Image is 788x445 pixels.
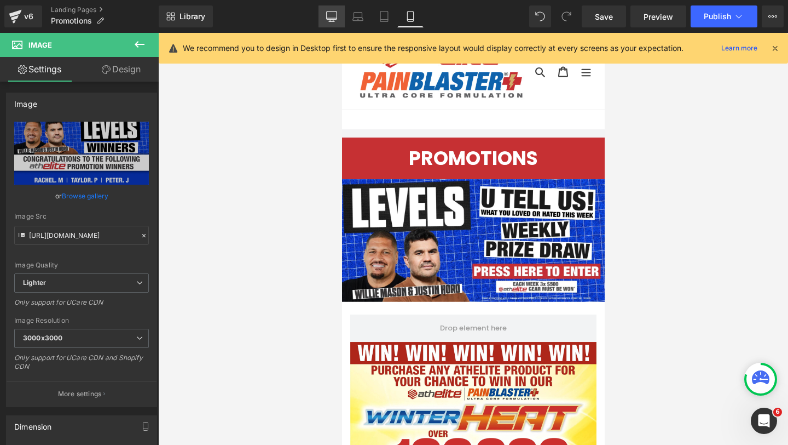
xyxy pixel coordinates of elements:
[14,261,149,269] div: Image Quality
[762,5,784,27] button: More
[773,408,782,417] span: 6
[28,41,52,49] span: Image
[7,381,157,407] button: More settings
[23,278,46,287] b: Lighter
[717,42,762,55] a: Learn more
[58,389,102,399] p: More settings
[14,213,149,220] div: Image Src
[371,5,397,27] a: Tablet
[14,353,149,378] div: Only support for UCare CDN and Shopify CDN
[51,16,92,25] span: Promotions
[67,112,196,139] strong: PROMOTIONS
[14,226,149,245] input: Link
[14,93,37,109] div: Image
[233,26,256,50] button: Menu
[345,5,371,27] a: Laptop
[318,5,345,27] a: Desktop
[630,5,686,27] a: Preview
[691,5,757,27] button: Publish
[555,5,577,27] button: Redo
[159,5,213,27] a: New Library
[529,5,551,27] button: Undo
[14,298,149,314] div: Only support for UCare CDN
[22,9,36,24] div: v6
[82,57,161,82] a: Design
[14,416,52,431] div: Dimension
[704,12,731,21] span: Publish
[595,11,613,22] span: Save
[14,317,149,324] div: Image Resolution
[23,334,62,342] b: 3000x3000
[179,12,205,21] span: Library
[183,42,683,54] p: We recommend you to design in Desktop first to ensure the responsive layout would display correct...
[14,190,149,202] div: or
[12,8,187,69] img: ATHELITE
[644,11,673,22] span: Preview
[4,5,42,27] a: v6
[62,186,108,206] a: Browse gallery
[751,408,777,434] iframe: Intercom live chat
[397,5,424,27] a: Mobile
[51,5,159,14] a: Landing Pages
